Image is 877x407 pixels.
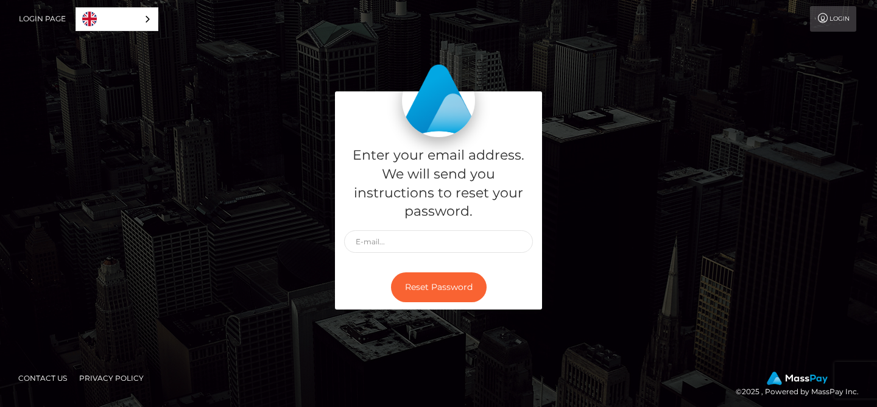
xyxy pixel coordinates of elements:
[19,6,66,32] a: Login Page
[74,369,149,388] a: Privacy Policy
[76,7,158,31] div: Language
[402,64,475,137] img: MassPay Login
[391,272,487,302] button: Reset Password
[76,8,158,30] a: English
[736,372,868,398] div: © 2025 , Powered by MassPay Inc.
[810,6,856,32] a: Login
[344,230,533,253] input: E-mail...
[13,369,72,388] a: Contact Us
[344,146,533,221] h5: Enter your email address. We will send you instructions to reset your password.
[767,372,828,385] img: MassPay
[76,7,158,31] aside: Language selected: English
